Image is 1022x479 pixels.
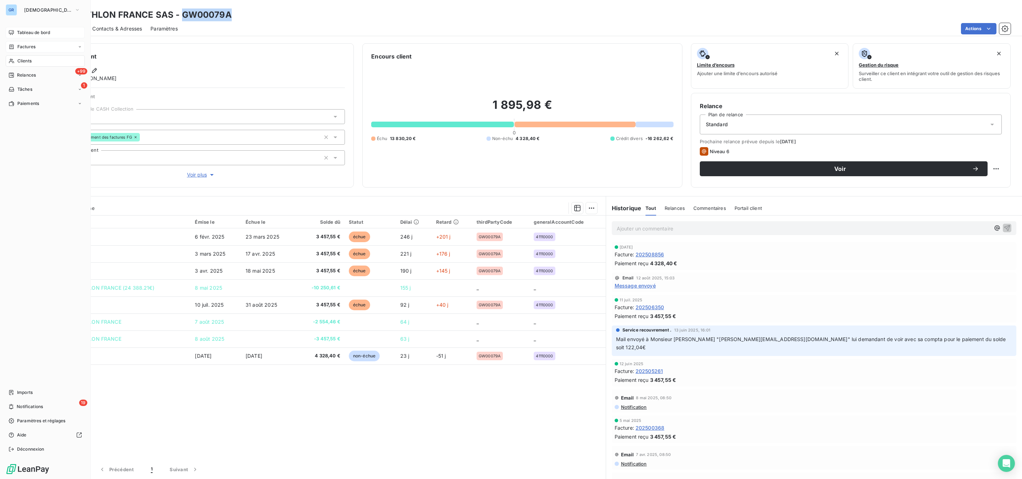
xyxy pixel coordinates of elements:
[43,52,345,61] h6: Informations client
[349,232,370,242] span: échue
[700,102,1002,110] h6: Relance
[534,336,536,342] span: _
[536,235,553,239] span: 41110000
[697,62,735,68] span: Limite d’encours
[56,285,154,291] span: VIRT DECATHLON FRANCE (24 388.21€)
[620,461,647,467] span: Notification
[615,367,634,375] span: Facture :
[17,29,50,36] span: Tableau de bord
[17,389,33,396] span: Imports
[195,234,224,240] span: 6 févr. 2025
[349,249,370,259] span: échue
[371,52,412,61] h6: Encours client
[17,86,32,93] span: Tâches
[636,303,664,311] span: 202506350
[636,251,664,258] span: 202508856
[853,43,1011,89] button: Gestion du risqueSurveiller ce client en intégrant votre outil de gestion des risques client.
[477,319,479,325] span: _
[615,251,634,258] span: Facture :
[615,433,649,440] span: Paiement reçu
[6,4,17,16] div: GR
[620,298,643,302] span: 11 juil. 2025
[636,396,671,400] span: 8 mai 2025, 08:50
[301,267,340,274] span: 3 457,55 €
[706,121,728,128] span: Standard
[301,219,340,225] div: Solde dû
[151,466,153,473] span: 1
[436,268,450,274] span: +145 j
[477,219,525,225] div: thirdPartyCode
[620,418,642,423] span: 5 mai 2025
[477,285,479,291] span: _
[17,100,39,107] span: Paiements
[961,23,996,34] button: Actions
[479,303,501,307] span: GW00079A
[620,245,633,249] span: [DATE]
[650,376,676,384] span: 3 457,55 €
[622,276,634,280] span: Email
[616,336,1007,350] span: Mail envoyé à Monsieur [PERSON_NAME] "[PERSON_NAME][EMAIL_ADDRESS][DOMAIN_NAME]" lui demandant de...
[513,130,516,135] span: 0
[534,219,601,225] div: generalAccountCode
[62,9,232,21] h3: DECATHLON FRANCE SAS - GW00079A
[142,462,161,477] button: 1
[615,312,649,320] span: Paiement reçu
[246,219,292,225] div: Échue le
[477,336,479,342] span: _
[859,62,899,68] span: Gestion du risque
[246,353,262,359] span: [DATE]
[700,139,1002,144] span: Prochaine relance prévue depuis le
[17,44,35,50] span: Factures
[17,446,44,452] span: Déconnexion
[17,432,27,438] span: Aide
[697,71,778,76] span: Ajouter une limite d’encours autorisé
[479,354,501,358] span: GW00079A
[479,269,501,273] span: GW00079A
[693,205,726,211] span: Commentaires
[17,72,36,78] span: Relances
[665,205,685,211] span: Relances
[436,251,450,257] span: +176 j
[57,171,345,179] button: Voir plus
[390,135,416,142] span: 13 830,20 €
[636,367,663,375] span: 202505261
[161,462,207,477] button: Suivant
[195,219,237,225] div: Émise le
[710,149,729,154] span: Niveau 6
[195,251,225,257] span: 3 mars 2025
[650,433,676,440] span: 3 457,55 €
[708,166,972,172] span: Voir
[479,235,501,239] span: GW00079A
[616,135,643,142] span: Crédit divers
[195,353,211,359] span: [DATE]
[859,71,1005,82] span: Surveiller ce client en intégrant votre outil de gestion des risques client.
[195,336,224,342] span: 8 août 2025
[780,139,796,144] span: [DATE]
[349,266,370,276] span: échue
[187,171,215,178] span: Voir plus
[195,268,222,274] span: 3 avr. 2025
[17,403,43,410] span: Notifications
[492,135,513,142] span: Non-échu
[90,462,142,477] button: Précédent
[536,354,553,358] span: 41110000
[534,285,536,291] span: _
[17,58,32,64] span: Clients
[246,302,277,308] span: 31 août 2025
[301,301,340,308] span: 3 457,55 €
[75,68,87,74] span: +99
[400,319,410,325] span: 64 j
[195,319,224,325] span: 7 août 2025
[301,318,340,325] span: -2 554,46 €
[246,268,275,274] span: 18 mai 2025
[400,336,410,342] span: 63 j
[349,219,392,225] div: Statut
[246,251,275,257] span: 17 avr. 2025
[534,319,536,325] span: _
[6,463,50,475] img: Logo LeanPay
[246,234,279,240] span: 23 mars 2025
[650,260,677,267] span: 4 328,40 €
[622,327,671,333] span: Service recouvrement .
[400,268,412,274] span: 190 j
[400,285,411,291] span: 155 j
